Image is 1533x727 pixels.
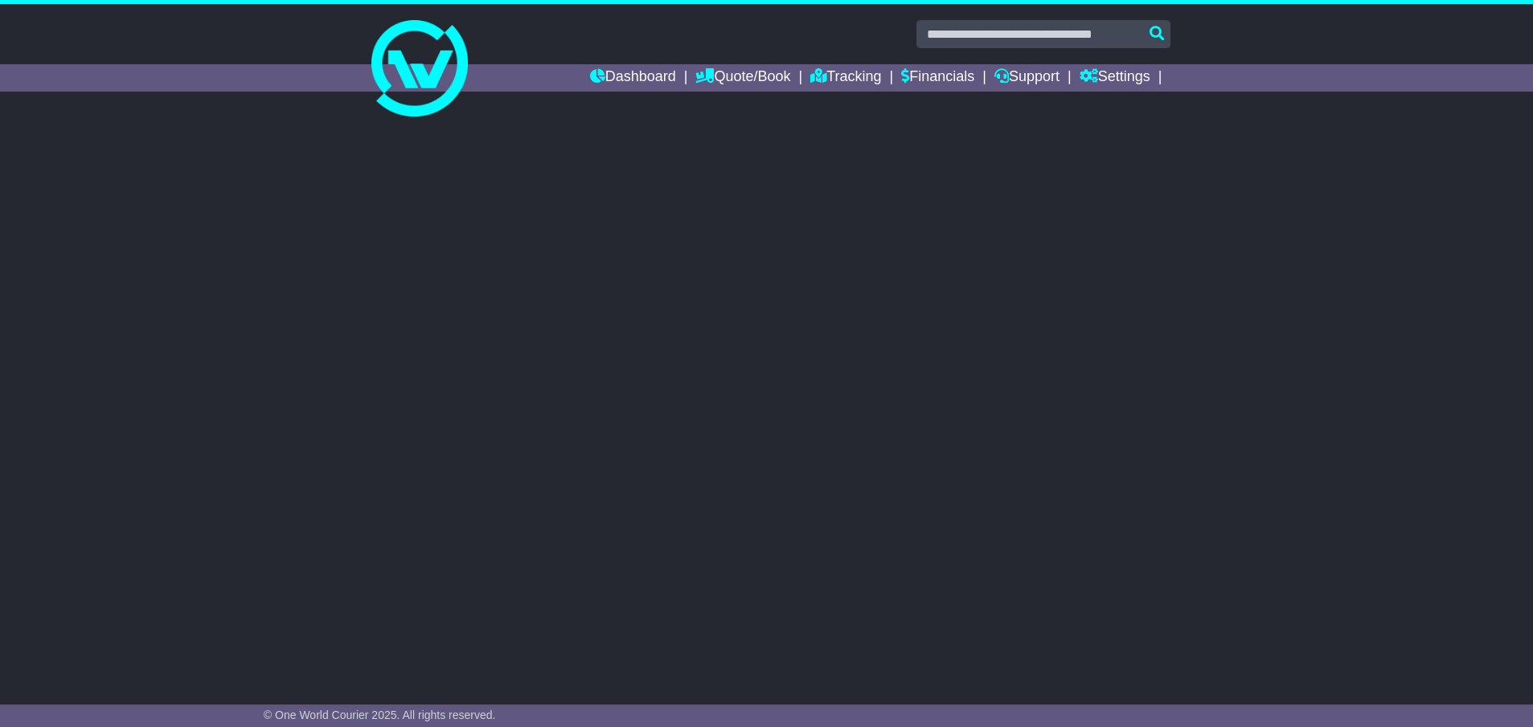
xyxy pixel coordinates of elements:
[264,709,496,721] span: © One World Courier 2025. All rights reserved.
[901,64,974,92] a: Financials
[810,64,881,92] a: Tracking
[1080,64,1150,92] a: Settings
[994,64,1060,92] a: Support
[590,64,676,92] a: Dashboard
[695,64,790,92] a: Quote/Book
